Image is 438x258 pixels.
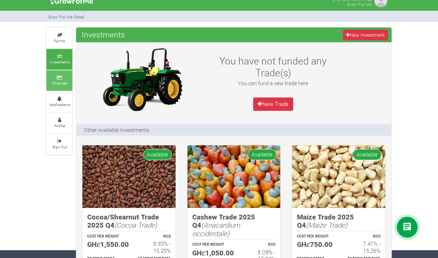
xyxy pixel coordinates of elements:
span: Investments [80,27,127,42]
img: growforme image [82,145,176,208]
h5: Cashew Trade 2025 Q4 [192,213,276,238]
i: (Anacardium occidentale) [192,220,240,238]
img: growforme image [292,145,385,208]
a: Sign Out [46,134,72,154]
img: growforme image [187,145,281,208]
a: Investments [46,49,72,69]
small: Farms [54,38,65,43]
i: (Maize Trade) [306,220,347,229]
h3: You have not funded any Trade(s) [214,55,332,78]
span: Available [353,149,382,160]
p: COST PER WEIGHT [192,242,227,248]
i: (Cocoa Trade) [114,220,157,229]
p: ROS [346,234,380,239]
p: ROS [135,234,170,239]
small: Grow For Me [347,1,372,7]
span: Available [143,149,172,160]
h5: Maize Trade 2025 Q4 [297,213,380,229]
h5: GHȼ1,050.00 [192,249,227,257]
img: growforme image [96,46,189,113]
small: Grow For Me Panel [48,14,84,20]
small: Investments [49,59,70,64]
small: Sign Out [52,144,67,149]
h6: 8.93% - 15.25% [135,240,170,254]
h5: GHȼ750.00 [297,240,332,249]
small: Profile [54,123,65,128]
a: New Trade [253,97,293,111]
small: Finances [52,80,67,86]
a: Notifications [46,92,72,112]
a: Farms [46,28,72,48]
a: New Investment [343,30,388,40]
a: Profile [46,113,72,133]
h6: 7.41% - 15.26% [346,240,380,254]
a: Finances [46,70,72,91]
h5: GHȼ1,550.00 [87,240,122,249]
small: Notifications [49,102,70,107]
p: ROS [241,242,275,248]
p: COST PER WEIGHT [297,234,332,239]
p: COST PER WEIGHT [87,234,122,239]
p: You can fund a new trade here [214,79,332,87]
span: Available [248,149,277,160]
h5: Cocoa/Shearnut Trade 2025 Q4 [87,213,171,229]
p: Other Available Investments [84,126,149,134]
